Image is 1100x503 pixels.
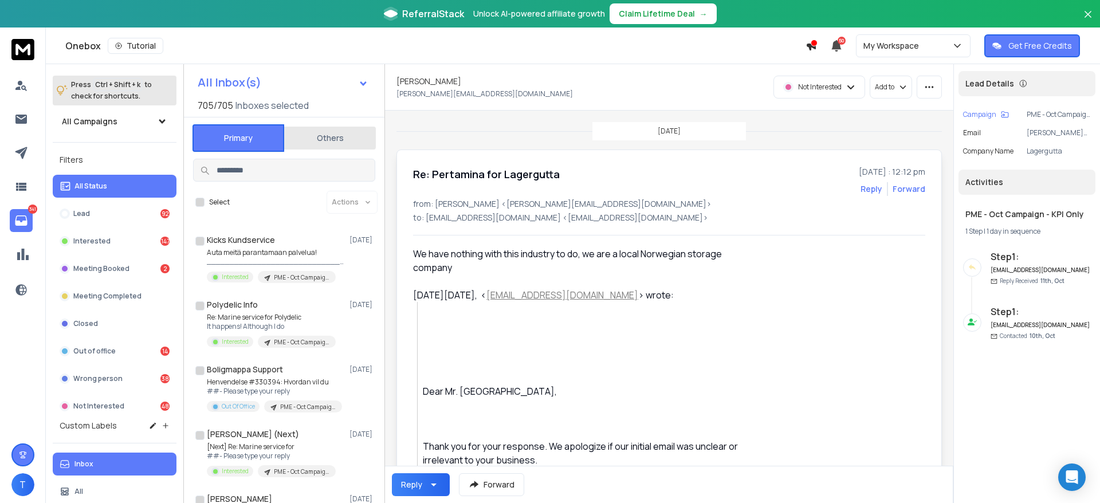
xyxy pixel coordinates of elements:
div: Forward [893,183,925,195]
button: Get Free Credits [984,34,1080,57]
div: 92 [160,209,170,218]
p: ##- Please type your reply [207,451,336,461]
a: 341 [10,209,33,232]
h1: Polydelic Info [207,299,258,311]
p: Out of office [73,347,116,356]
h3: Inboxes selected [235,99,309,112]
p: Get Free Credits [1008,40,1072,52]
p: from: [PERSON_NAME] <[PERSON_NAME][EMAIL_ADDRESS][DOMAIN_NAME]> [413,198,925,210]
p: Press to check for shortcuts. [71,79,152,102]
p: PME - Oct Campaign - KPI Only [274,338,329,347]
h6: [EMAIL_ADDRESS][DOMAIN_NAME] [991,321,1091,329]
button: Close banner [1081,7,1095,34]
p: [DATE] [349,300,375,309]
div: Dear Mr. [GEOGRAPHIC_DATA], [423,384,748,398]
p: Out Of Office [222,402,255,411]
button: Tutorial [108,38,163,54]
p: [Next] Re: Marine service for [207,442,336,451]
button: Reply [392,473,450,496]
p: PME - Oct Campaign - KPI Only [274,273,329,282]
p: It happens! Although I do [207,322,336,331]
button: Campaign [963,110,1009,119]
p: [DATE] [349,430,375,439]
div: Open Intercom Messenger [1058,463,1086,491]
p: [PERSON_NAME][EMAIL_ADDRESS][DOMAIN_NAME] [396,89,573,99]
p: [PERSON_NAME][EMAIL_ADDRESS][DOMAIN_NAME] [1027,128,1091,137]
p: [DATE] [658,127,681,136]
p: Unlock AI-powered affiliate growth [473,8,605,19]
div: Onebox [65,38,806,54]
div: | [965,227,1089,236]
button: Others [284,125,376,151]
h1: All Inbox(s) [198,77,261,88]
div: Activities [958,170,1095,195]
span: 11th, Oct [1040,277,1064,285]
h1: Re: Pertamina for Lagergutta [413,166,560,182]
p: PME - Oct Campaign - KPI Only [274,467,329,476]
a: [EMAIL_ADDRESS][DOMAIN_NAME] [486,289,638,301]
button: Primary [192,124,284,152]
span: → [700,8,708,19]
button: Interested147 [53,230,176,253]
button: Closed [53,312,176,335]
span: 1 Step [965,226,983,236]
h3: Custom Labels [60,420,117,431]
h1: [PERSON_NAME] [396,76,461,87]
button: Meeting Completed [53,285,176,308]
p: Reply Received [1000,277,1064,285]
p: Meeting Completed [73,292,142,301]
div: Thank you for your response. We apologize if our initial email was unclear or irrelevant to your ... [423,439,748,467]
button: All Campaigns [53,110,176,133]
p: Not Interested [798,82,842,92]
button: All [53,480,176,503]
h1: PME - Oct Campaign - KPI Only [965,209,1089,220]
button: Not Interested48 [53,395,176,418]
button: Inbox [53,453,176,476]
span: 705 / 705 [198,99,233,112]
button: Meeting Booked2 [53,257,176,280]
div: 14 [160,347,170,356]
p: Closed [73,319,98,328]
button: All Status [53,175,176,198]
p: Interested [222,273,249,281]
p: My Workspace [863,40,924,52]
label: Select [209,198,230,207]
button: Reply [861,183,882,195]
p: Add to [875,82,894,92]
p: Interested [222,337,249,346]
p: 341 [28,205,37,214]
p: Wrong person [73,374,123,383]
p: Re: Marine service for Polydelic [207,313,336,322]
h1: [PERSON_NAME] (Next) [207,429,299,440]
button: All Inbox(s) [188,71,378,94]
p: Campaign [963,110,996,119]
div: 48 [160,402,170,411]
h6: Step 1 : [991,305,1091,319]
h1: Boligmappa Support [207,364,283,375]
span: 50 [838,37,846,45]
p: Interested [73,237,111,246]
p: Not Interested [73,402,124,411]
button: Lead92 [53,202,176,225]
p: ______________________________ Hei Rois Auta meitä parantamaan KICKS:iä. [207,257,344,266]
p: PME - Oct Campaign - KPI Only [280,403,335,411]
button: Wrong person38 [53,367,176,390]
div: 147 [160,237,170,246]
div: 38 [160,374,170,383]
span: 1 day in sequence [987,226,1040,236]
p: Lagergutta [1027,147,1091,156]
p: Interested [222,467,249,476]
p: Company Name [963,147,1013,156]
div: 2 [160,264,170,273]
span: T [11,473,34,496]
p: PME - Oct Campaign - KPI Only [1027,110,1091,119]
h1: Kicks Kundservice [207,234,275,246]
p: All [74,487,83,496]
button: Out of office14 [53,340,176,363]
p: to: [EMAIL_ADDRESS][DOMAIN_NAME] <[EMAIL_ADDRESS][DOMAIN_NAME]> [413,212,925,223]
h6: [EMAIL_ADDRESS][DOMAIN_NAME] [991,266,1091,274]
span: 10th, Oct [1030,332,1055,340]
h6: Step 1 : [991,250,1091,264]
p: [DATE] : 12:12 pm [859,166,925,178]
